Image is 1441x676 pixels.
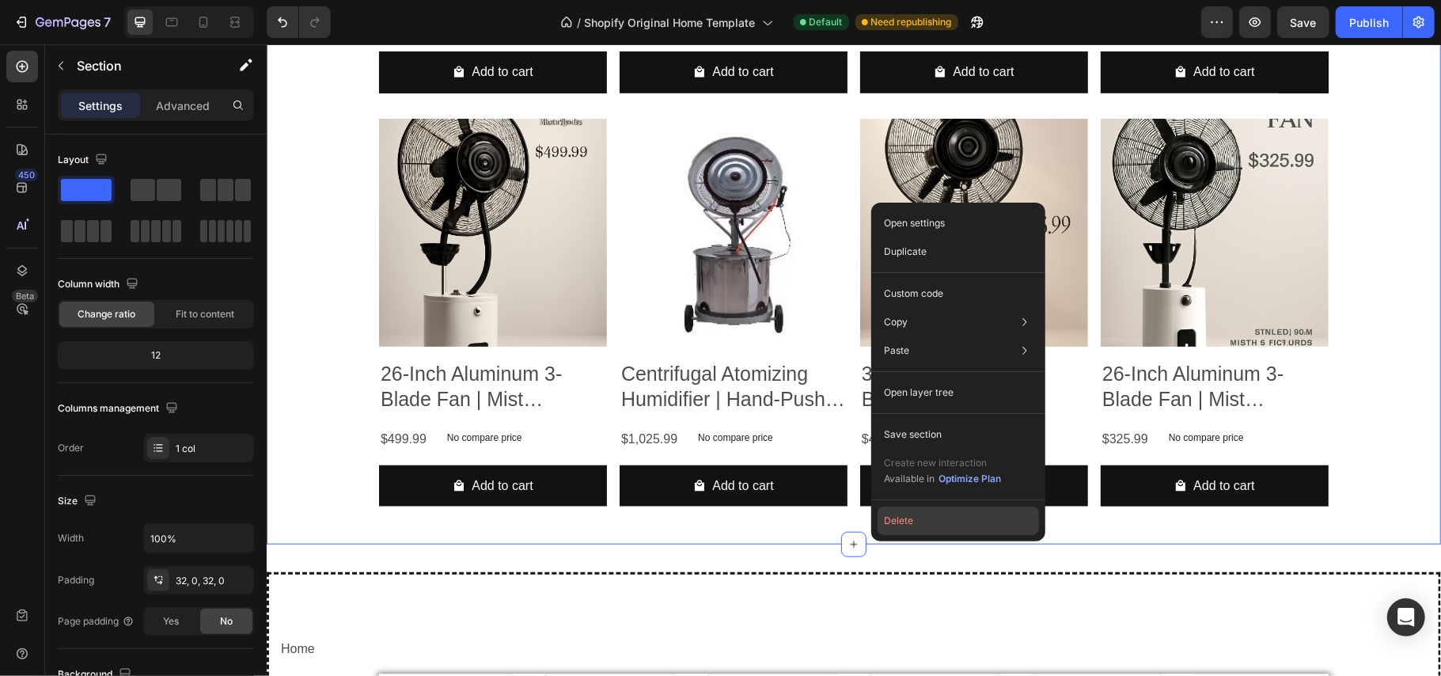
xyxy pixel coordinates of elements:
[14,594,48,617] span: Home
[686,431,747,454] div: Add to cart
[144,524,253,553] input: Auto
[446,431,506,454] div: Add to cart
[593,421,821,463] button: Add to cart
[1291,16,1317,29] span: Save
[884,216,945,230] p: Open settings
[902,389,977,398] p: No compare price
[58,614,135,629] div: Page padding
[834,421,1062,463] button: Add to cart
[884,385,954,400] p: Open layer tree
[78,97,123,114] p: Settings
[15,169,38,181] div: 450
[58,573,94,587] div: Padding
[884,245,927,259] p: Duplicate
[61,344,251,366] div: 12
[884,344,909,358] p: Paste
[267,44,1441,676] iframe: Design area
[163,614,179,629] span: Yes
[156,97,210,114] p: Advanced
[58,491,100,512] div: Size
[871,15,952,29] span: Need republishing
[353,315,581,370] h2: Centrifugal Atomizing Humidifier | Hand-Push Industrial Cooling, Dust Spray, Disinfection & Purif...
[834,382,883,408] div: $325.99
[884,473,935,484] span: Available in
[6,6,118,38] button: 7
[884,287,943,301] p: Custom code
[431,389,506,398] p: No compare price
[1387,598,1425,636] div: Open Intercom Messenger
[353,74,581,302] a: Centrifugal Atomizing Humidifier | Hand-Push Industrial Cooling, Dust Spray, Disinfection & Purif...
[58,398,181,420] div: Columns management
[578,14,582,31] span: /
[176,442,250,456] div: 1 col
[884,455,1002,471] p: Create new interaction
[58,150,111,171] div: Layout
[1336,6,1402,38] button: Publish
[176,574,250,588] div: 32, 0, 32, 0
[593,315,821,370] h2: 30-Inch Aluminum 3-Blade Fan | Mist Distance 6–19m | Airflow 16,000 m³/h (9,968.85 CFM) | Effecti...
[353,382,412,408] div: $1,025.99
[878,507,1039,535] button: Delete
[267,6,331,38] div: Undo/Redo
[927,431,988,454] div: Add to cart
[884,315,908,329] p: Copy
[884,427,942,442] p: Save section
[662,389,737,398] p: No compare price
[593,382,643,408] div: $445.99
[14,594,1160,617] nav: breadcrumb
[810,15,843,29] span: Default
[939,472,1001,486] div: Optimize Plan
[353,421,581,463] button: Add to cart
[58,274,142,295] div: Column width
[593,74,821,302] a: 30-Inch Aluminum 3-Blade Fan | Mist Distance 6–19m | Airflow 16,000 m³/h (9,968.85 CFM) | Effecti...
[1277,6,1329,38] button: Save
[834,74,1062,302] a: 26-Inch Aluminum 3-Blade Fan | Mist Distance 6–19m | Airflow 16,000 m³/h (9,968.85 CFM) | Effecti...
[78,307,136,321] span: Change ratio
[176,307,234,321] span: Fit to content
[1349,14,1389,31] div: Publish
[58,531,84,545] div: Width
[12,290,38,302] div: Beta
[77,56,207,75] p: Section
[58,441,84,455] div: Order
[585,14,756,31] span: Shopify Original Home Template
[104,13,111,32] p: 7
[834,315,1062,370] h2: 26-Inch Aluminum 3-Blade Fan | Mist Distance 6–19m | Airflow 16,000 m³/h (9,968.85 CFM) | Effecti...
[220,614,233,629] span: No
[938,471,1002,487] button: Optimize Plan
